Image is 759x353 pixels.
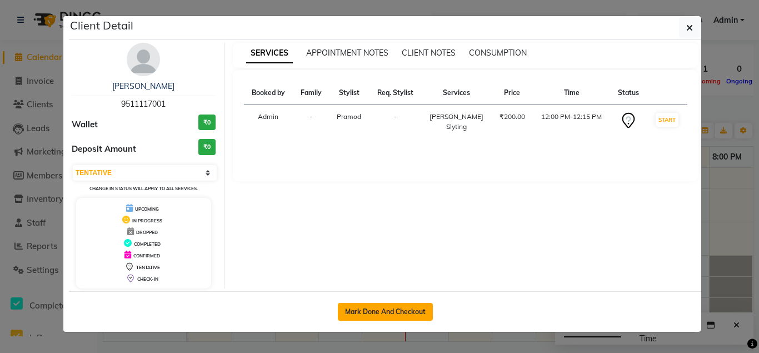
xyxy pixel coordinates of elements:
th: Services [421,81,492,105]
td: Admin [244,105,293,139]
span: CONSUMPTION [469,48,527,58]
h3: ₹0 [198,139,216,155]
span: Pramod [337,112,361,121]
th: Family [293,81,329,105]
span: CONFIRMED [133,253,160,258]
th: Req. Stylist [369,81,421,105]
button: Mark Done And Checkout [338,303,433,321]
div: [PERSON_NAME] Slyting [428,112,485,132]
th: Price [492,81,533,105]
span: APPOINTMENT NOTES [306,48,388,58]
th: Stylist [329,81,369,105]
div: ₹200.00 [498,112,526,122]
h5: Client Detail [70,17,133,34]
a: [PERSON_NAME] [112,81,174,91]
th: Booked by [244,81,293,105]
td: 12:00 PM-12:15 PM [532,105,610,139]
span: TENTATIVE [136,265,160,270]
th: Status [611,81,647,105]
button: START [656,113,678,127]
span: UPCOMING [135,206,159,212]
th: Time [532,81,610,105]
span: CHECK-IN [137,276,158,282]
td: - [293,105,329,139]
span: 9511117001 [121,99,166,109]
td: - [369,105,421,139]
span: SERVICES [246,43,293,63]
span: COMPLETED [134,241,161,247]
span: CLIENT NOTES [402,48,456,58]
small: Change in status will apply to all services. [89,186,198,191]
h3: ₹0 [198,115,216,131]
span: Wallet [72,118,98,131]
img: avatar [127,43,160,76]
span: Deposit Amount [72,143,136,156]
span: DROPPED [136,230,158,235]
span: IN PROGRESS [132,218,162,223]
